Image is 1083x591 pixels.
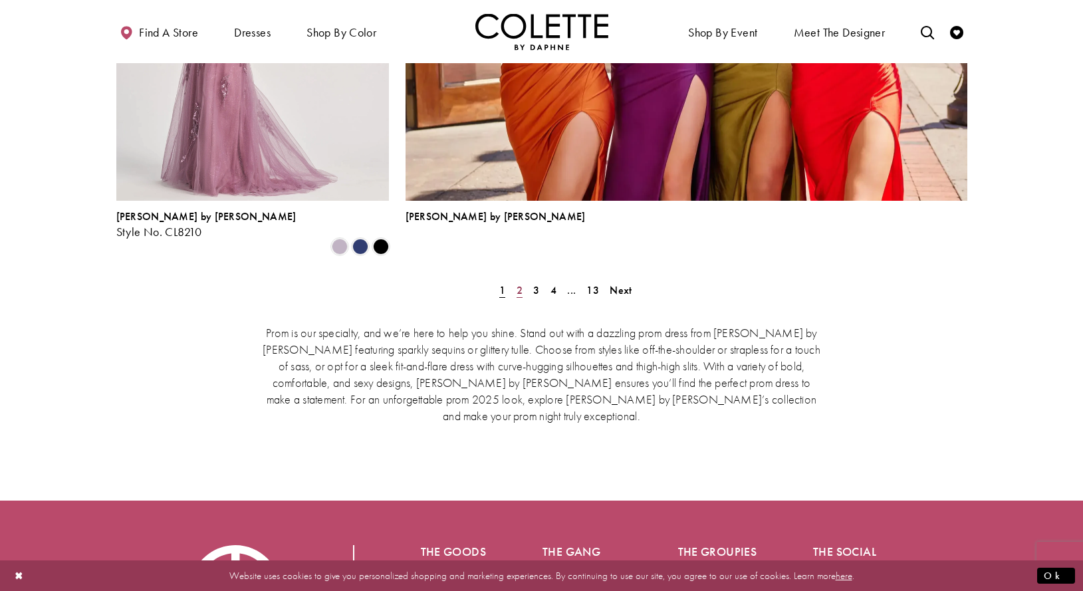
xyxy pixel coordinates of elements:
span: 13 [586,283,599,297]
span: Shop By Event [688,26,757,39]
a: Page 2 [513,281,527,300]
span: Shop by color [303,13,380,50]
i: Black [373,239,389,255]
span: Dresses [231,13,274,50]
a: Page 13 [582,281,603,300]
span: Dresses [234,26,271,39]
p: Website uses cookies to give you personalized shopping and marketing experiences. By continuing t... [96,566,987,584]
span: 3 [533,283,539,297]
h5: The groupies [678,545,761,558]
span: Next [610,283,632,297]
a: Page 3 [529,281,543,300]
span: 1 [499,283,505,297]
a: here [836,568,852,582]
a: Visit Home Page [475,13,608,50]
span: Find a store [139,26,198,39]
a: Find a store [116,13,201,50]
i: Heather [332,239,348,255]
a: Meet the designer [790,13,889,50]
span: ... [567,283,576,297]
p: Prom is our specialty, and we’re here to help you shine. Stand out with a dazzling prom dress fro... [259,324,824,424]
div: Colette by Daphne Style No. CL8210 [116,211,297,239]
img: Colette by Daphne [475,13,608,50]
h5: The gang [542,545,625,558]
h5: The goods [421,545,490,558]
span: Shop By Event [685,13,761,50]
a: Check Wishlist [947,13,967,50]
a: Toggle search [917,13,937,50]
button: Submit Dialog [1037,567,1075,584]
span: 4 [550,283,556,297]
span: [PERSON_NAME] by [PERSON_NAME] [406,209,586,223]
span: Meet the designer [794,26,886,39]
a: Next Page [606,281,636,300]
span: 2 [517,283,523,297]
i: Navy Blue [352,239,368,255]
h5: The social [813,545,896,558]
a: ... [563,281,580,300]
button: Close Dialog [8,564,31,587]
span: [PERSON_NAME] by [PERSON_NAME] [116,209,297,223]
span: Shop by color [306,26,376,39]
span: Current Page [495,281,509,300]
span: Style No. CL8210 [116,224,202,239]
a: Page 4 [546,281,560,300]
